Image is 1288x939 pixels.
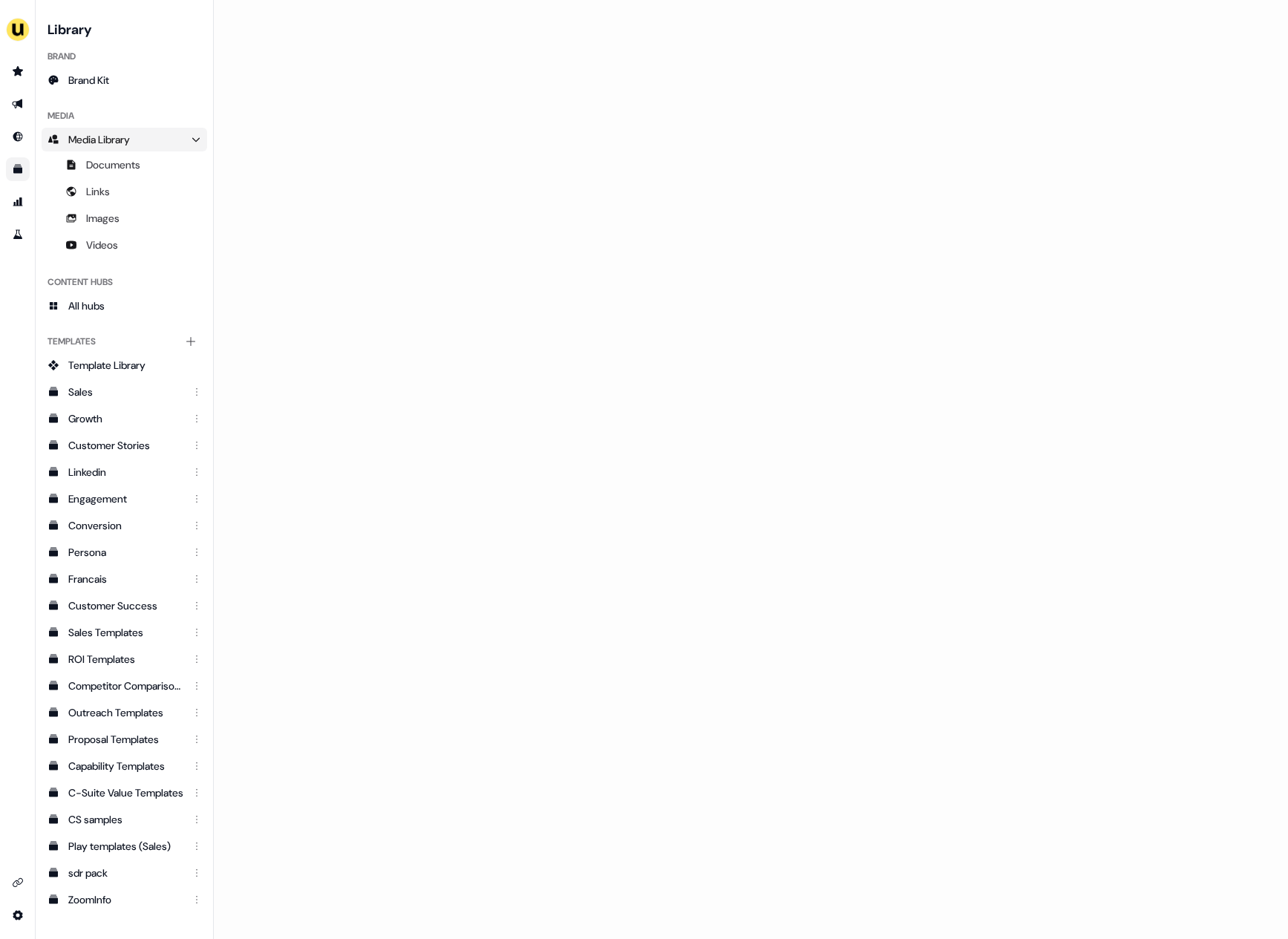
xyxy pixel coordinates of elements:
[6,92,30,116] a: Go to outbound experience
[6,190,30,214] a: Go to attribution
[42,233,207,257] a: Videos
[68,839,183,854] div: Play templates (Sales)
[68,132,130,147] span: Media Library
[68,465,183,480] div: Linkedin
[42,18,207,39] h3: Library
[68,732,183,747] div: Proposal Templates
[68,705,183,720] div: Outreach Templates
[6,223,30,246] a: Go to experiments
[68,652,183,667] div: ROI Templates
[68,598,183,613] div: Customer Success
[42,888,207,912] a: ZoomInfo
[42,433,207,457] a: Customer Stories
[68,298,105,313] span: All hubs
[68,73,109,88] span: Brand Kit
[86,211,120,226] span: Images
[42,460,207,484] a: Linkedin
[42,701,207,724] a: Outreach Templates
[68,518,183,533] div: Conversion
[68,411,183,426] div: Growth
[86,157,140,172] span: Documents
[6,59,30,83] a: Go to prospects
[42,754,207,778] a: Capability Templates
[42,206,207,230] a: Images
[42,294,207,318] a: All hubs
[68,812,183,827] div: CS samples
[42,834,207,858] a: Play templates (Sales)
[68,545,183,560] div: Persona
[6,903,30,927] a: Go to integrations
[42,808,207,831] a: CS samples
[42,270,207,294] div: Content Hubs
[86,238,118,252] span: Videos
[68,625,183,640] div: Sales Templates
[68,385,183,399] div: Sales
[42,45,207,68] div: Brand
[42,353,207,377] a: Template Library
[42,180,207,203] a: Links
[42,104,207,128] div: Media
[42,487,207,511] a: Engagement
[6,157,30,181] a: Go to templates
[42,540,207,564] a: Persona
[6,871,30,894] a: Go to integrations
[42,647,207,671] a: ROI Templates
[42,68,207,92] a: Brand Kit
[42,330,207,353] div: Templates
[42,781,207,805] a: C-Suite Value Templates
[6,125,30,148] a: Go to Inbound
[68,491,183,506] div: Engagement
[68,678,183,693] div: Competitor Comparisons
[42,674,207,698] a: Competitor Comparisons
[42,594,207,618] a: Customer Success
[68,438,183,453] div: Customer Stories
[68,572,183,586] div: Francais
[42,514,207,537] a: Conversion
[42,621,207,644] a: Sales Templates
[68,358,146,373] span: Template Library
[68,866,183,880] div: sdr pack
[42,128,207,151] a: Media Library
[68,759,183,773] div: Capability Templates
[42,861,207,885] a: sdr pack
[68,892,183,907] div: ZoomInfo
[42,153,207,177] a: Documents
[42,727,207,751] a: Proposal Templates
[42,380,207,404] a: Sales
[86,184,110,199] span: Links
[42,567,207,591] a: Francais
[68,785,183,800] div: C-Suite Value Templates
[42,407,207,431] a: Growth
